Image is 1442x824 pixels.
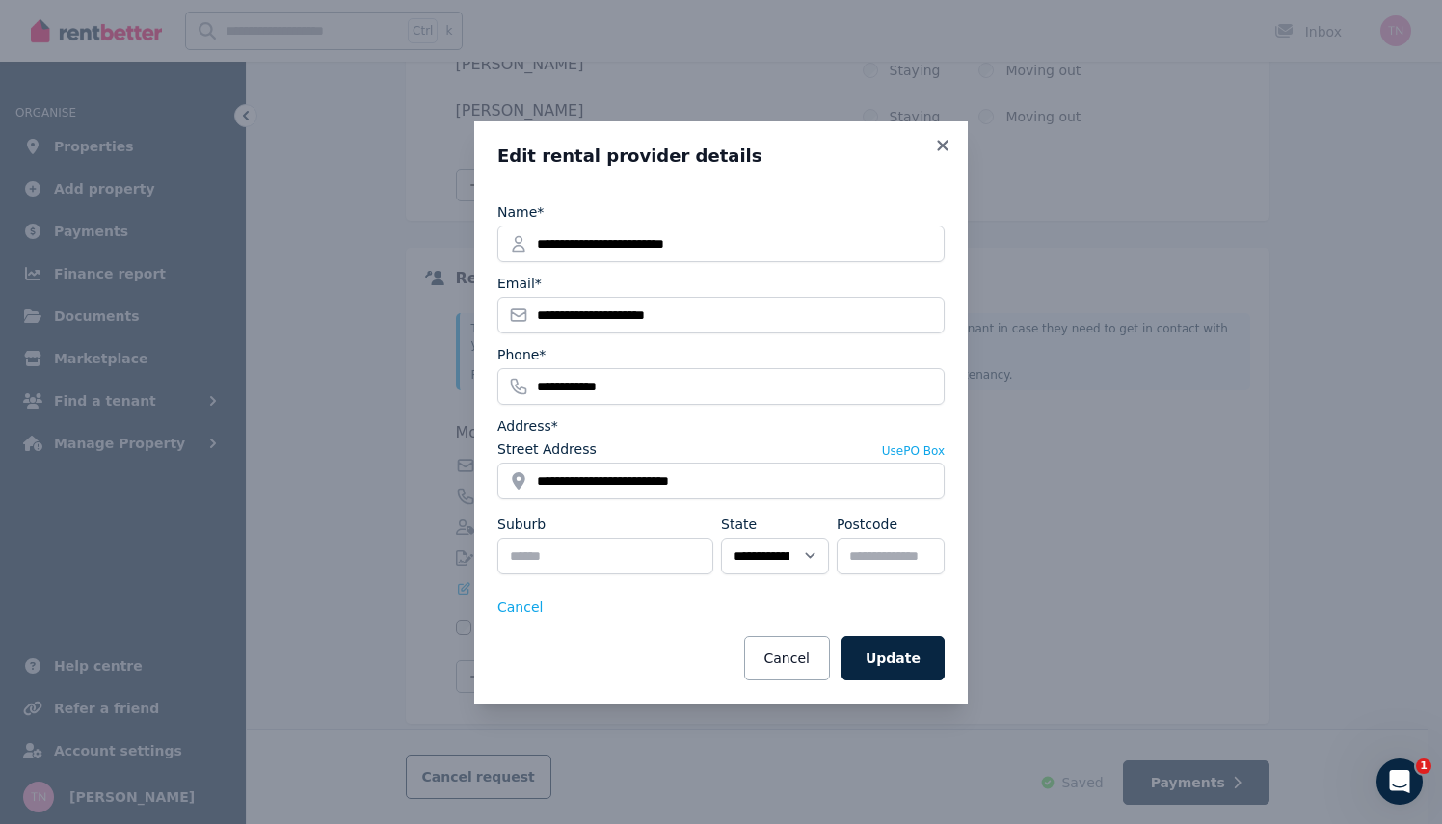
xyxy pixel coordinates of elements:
[744,636,830,680] button: Cancel
[497,598,543,617] button: Cancel
[1376,758,1423,805] iframe: Intercom live chat
[721,515,757,534] label: State
[497,145,945,168] h3: Edit rental provider details
[841,636,945,680] button: Update
[497,345,546,364] label: Phone*
[837,515,897,534] label: Postcode
[497,274,542,293] label: Email*
[497,416,558,436] label: Address*
[497,202,544,222] label: Name*
[1416,758,1431,774] span: 1
[497,515,546,534] label: Suburb
[882,443,945,459] button: UsePO Box
[497,439,597,459] label: Street Address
